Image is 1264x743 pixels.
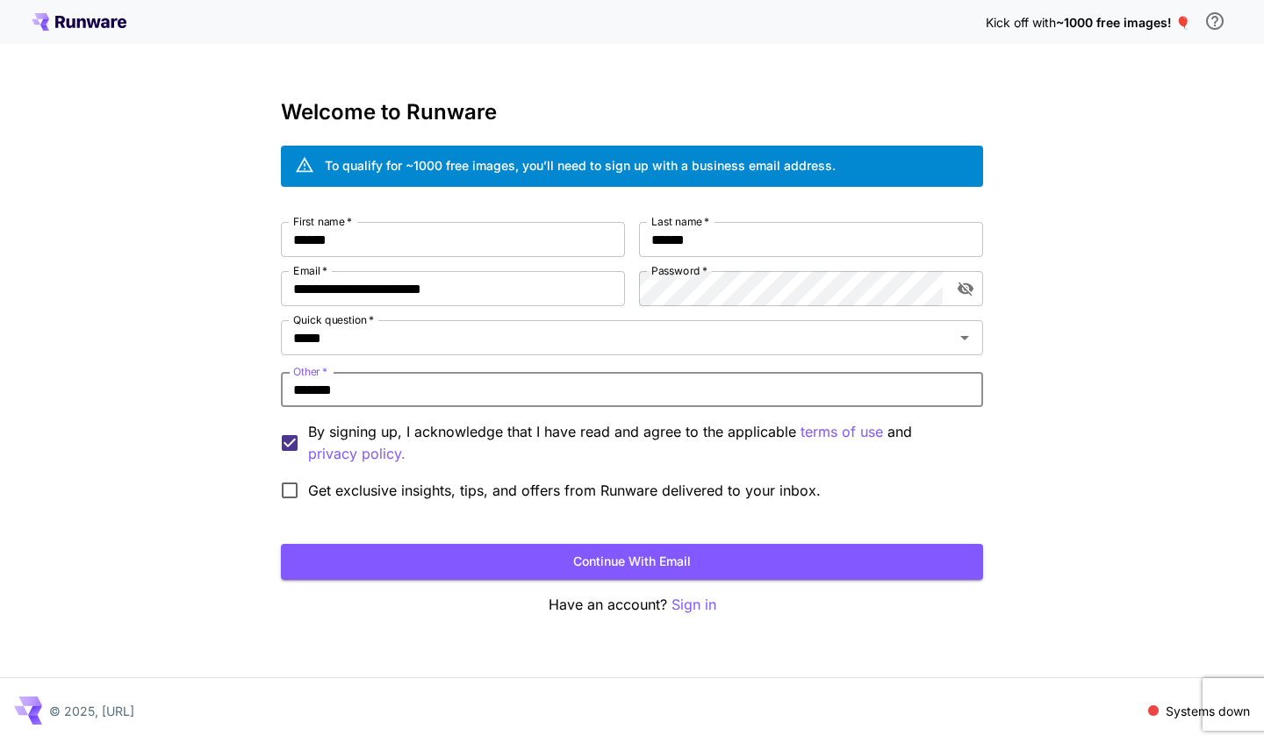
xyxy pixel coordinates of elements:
[1166,702,1250,720] p: Systems down
[801,421,883,443] p: terms of use
[651,214,709,229] label: Last name
[293,263,327,278] label: Email
[1056,15,1190,30] span: ~1000 free images! 🎈
[49,702,134,720] p: © 2025, [URL]
[281,100,983,125] h3: Welcome to Runware
[986,15,1056,30] span: Kick off with
[952,325,977,350] button: Open
[281,544,983,580] button: Continue with email
[293,312,374,327] label: Quick question
[651,263,707,278] label: Password
[308,443,406,465] p: privacy policy.
[308,421,969,465] p: By signing up, I acknowledge that I have read and agree to the applicable and
[325,156,836,175] div: To qualify for ~1000 free images, you’ll need to sign up with a business email address.
[281,594,983,616] p: Have an account?
[308,480,821,501] span: Get exclusive insights, tips, and offers from Runware delivered to your inbox.
[293,364,327,379] label: Other
[801,421,883,443] button: By signing up, I acknowledge that I have read and agree to the applicable and privacy policy.
[1197,4,1232,39] button: In order to qualify for free credit, you need to sign up with a business email address and click ...
[308,443,406,465] button: By signing up, I acknowledge that I have read and agree to the applicable terms of use and
[671,594,716,616] button: Sign in
[950,273,981,304] button: toggle password visibility
[293,214,352,229] label: First name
